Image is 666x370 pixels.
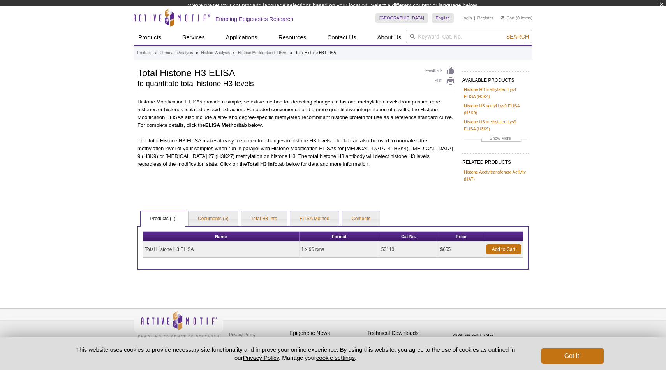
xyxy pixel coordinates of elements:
[425,77,455,86] a: Print
[154,51,157,55] li: »
[300,242,379,258] td: 1 x 96 rxns
[425,67,455,75] a: Feedback
[137,49,152,56] a: Products
[137,67,418,78] h1: Total Histone H3 ELISA
[379,242,439,258] td: 53110
[221,30,262,45] a: Applications
[295,51,336,55] li: Total Histone H3 ELISA
[438,242,484,258] td: $655
[143,232,300,242] th: Name
[189,211,238,227] a: Documents (5)
[322,30,361,45] a: Contact Us
[241,211,286,227] a: Total H3 Info
[506,33,529,40] span: Search
[373,30,406,45] a: About Us
[367,330,441,337] h4: Technical Downloads
[464,86,527,100] a: Histone H3 methylated Lys4 ELISA (H3K4)
[501,16,504,19] img: Your Cart
[462,153,529,167] h2: RELATED PRODUCTS
[160,49,193,56] a: Chromatin Analysis
[504,33,531,40] button: Search
[501,15,514,21] a: Cart
[137,98,455,129] p: Histone Modification ELISAs provide a simple, sensitive method for detecting changes in histone m...
[453,333,494,336] a: ABOUT SSL CERTIFICATES
[474,13,475,23] li: |
[432,13,454,23] a: English
[290,211,339,227] a: ELISA Method
[274,30,311,45] a: Resources
[300,232,379,242] th: Format
[462,15,472,21] a: Login
[215,16,293,23] h2: Enabling Epigenetics Research
[289,330,363,337] h4: Epigenetic News
[178,30,210,45] a: Services
[227,329,257,340] a: Privacy Policy
[501,13,532,23] li: (0 items)
[464,102,527,116] a: Histone H3 acetyl Lys9 ELISA (H3K9)
[464,118,527,132] a: Histone H3 methylated Lys9 ELISA (H3K9)
[342,211,380,227] a: Contents
[134,30,166,45] a: Products
[134,309,223,340] img: Active Motif,
[375,13,428,23] a: [GEOGRAPHIC_DATA]
[290,51,292,55] li: »
[379,232,439,242] th: Cat No.
[438,232,484,242] th: Price
[205,122,240,128] strong: ELISA Method
[464,168,527,182] a: Histone Acetyltransferase Activity (HAT)
[406,30,532,43] input: Keyword, Cat. No.
[143,242,300,258] td: Total Histone H3 ELISA
[141,211,185,227] a: Products (1)
[238,49,287,56] a: Histone Modification ELISAs
[316,354,355,361] button: cookie settings
[247,161,278,167] strong: Total H3 Info
[445,322,504,339] table: Click to Verify - This site chose Symantec SSL for secure e-commerce and confidential communicati...
[477,15,493,21] a: Register
[359,6,380,24] img: Change Here
[464,135,527,144] a: Show More
[462,71,529,85] h2: AVAILABLE PRODUCTS
[196,51,198,55] li: »
[62,345,529,362] p: This website uses cookies to provide necessary site functionality and improve your online experie...
[137,80,418,87] h2: to quantitate total histone H3 levels
[486,244,521,254] a: Add to Cart
[541,348,604,364] button: Got it!
[233,51,235,55] li: »
[243,354,279,361] a: Privacy Policy
[137,137,455,168] p: The Total Histone H3 ELISA makes it easy to screen for changes in histone H3 levels. The kit can ...
[201,49,230,56] a: Histone Analysis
